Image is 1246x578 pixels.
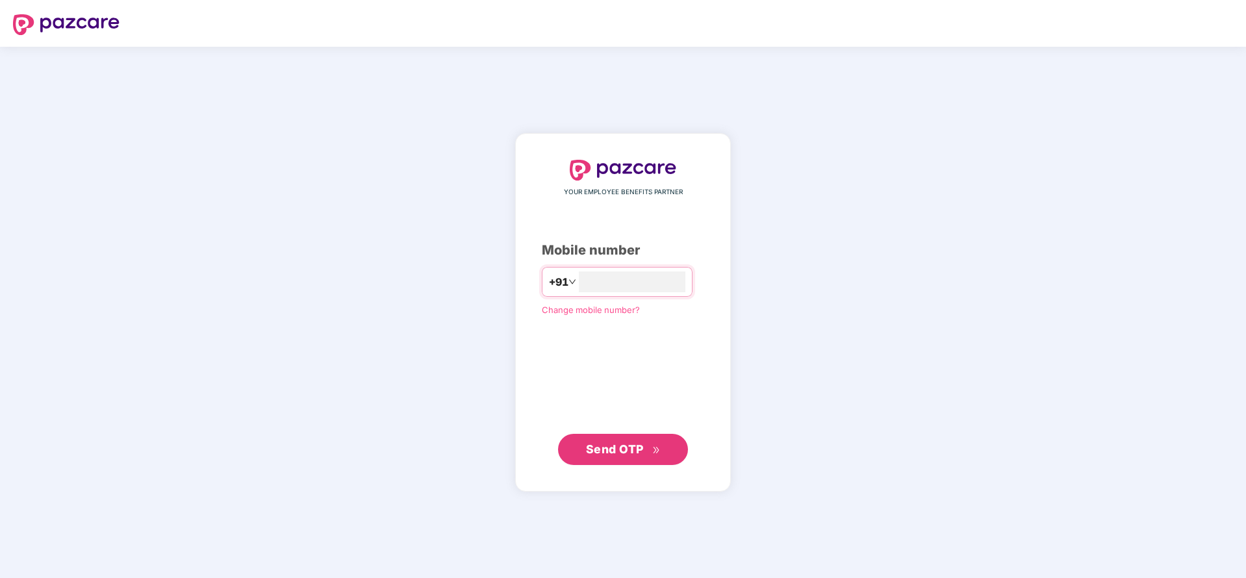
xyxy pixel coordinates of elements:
[549,274,568,290] span: +91
[558,434,688,465] button: Send OTPdouble-right
[570,160,676,181] img: logo
[13,14,120,35] img: logo
[564,187,683,197] span: YOUR EMPLOYEE BENEFITS PARTNER
[586,442,644,456] span: Send OTP
[652,446,661,455] span: double-right
[542,240,704,260] div: Mobile number
[568,278,576,286] span: down
[542,305,640,315] a: Change mobile number?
